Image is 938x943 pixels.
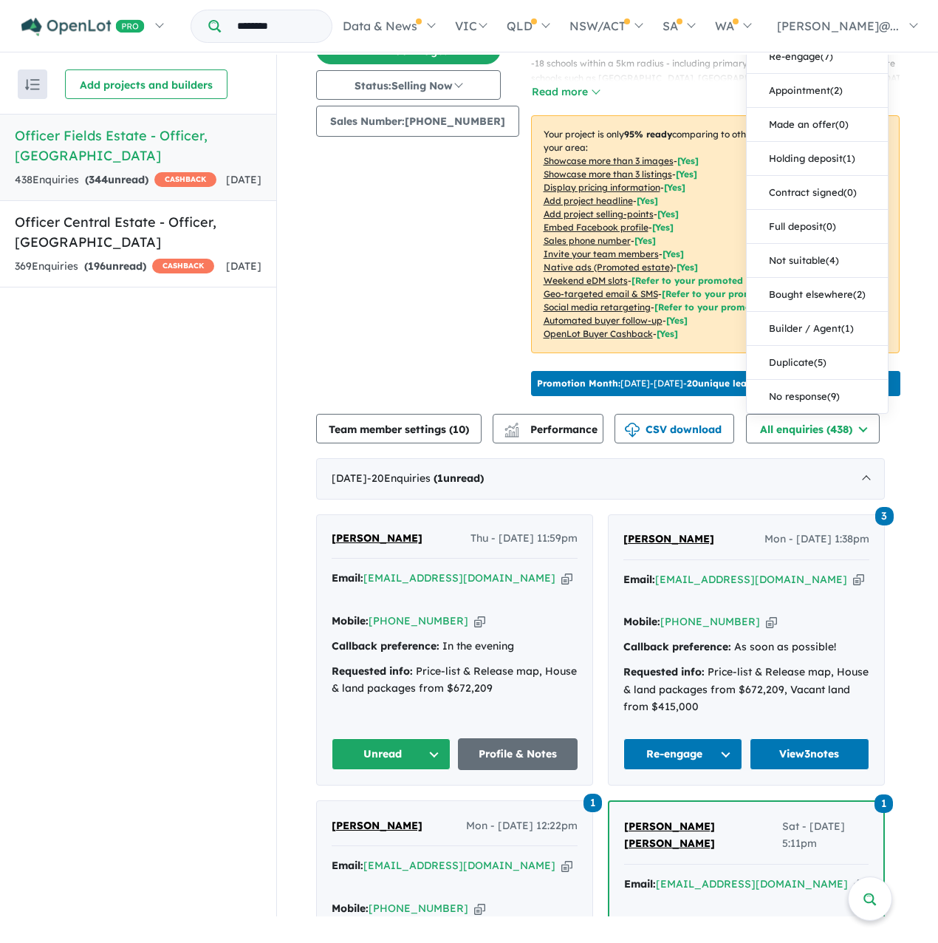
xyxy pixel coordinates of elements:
strong: ( unread) [85,173,148,186]
span: [ Yes ] [657,208,679,219]
strong: ( unread) [434,471,484,485]
button: Bought elsewhere(2) [747,278,888,312]
strong: Callback preference: [623,640,731,653]
u: Add project headline [544,195,633,206]
span: [Yes] [677,262,698,273]
button: Made an offer(0) [747,108,888,142]
u: Geo-targeted email & SMS [544,288,658,299]
a: [PERSON_NAME] [623,531,714,548]
button: No response(9) [747,380,888,413]
button: Performance [493,414,603,443]
span: 1 [437,471,443,485]
span: 1 [583,794,602,812]
span: [PERSON_NAME] [PERSON_NAME] [624,820,715,851]
span: 344 [89,173,108,186]
u: Add project selling-points [544,208,654,219]
u: Showcase more than 3 images [544,155,674,166]
u: Weekend eDM slots [544,275,628,286]
span: [Refer to your promoted plan] [631,275,770,286]
u: OpenLot Buyer Cashback [544,328,653,339]
a: [PERSON_NAME] [PERSON_NAME] [624,818,782,854]
span: CASHBACK [154,172,216,187]
span: [ Yes ] [652,222,674,233]
u: Sales phone number [544,235,631,246]
span: [Refer to your promoted plan] [654,302,793,313]
strong: Email: [332,859,363,872]
u: Invite your team members [544,248,659,259]
input: Try estate name, suburb, builder or developer [224,10,329,42]
strong: Email: [332,571,363,585]
span: [PERSON_NAME] [332,819,422,832]
span: [ Yes ] [676,168,697,180]
h5: Officer Central Estate - Officer , [GEOGRAPHIC_DATA] [15,212,261,252]
div: As soon as possible! [623,639,869,656]
img: bar-chart.svg [504,427,519,437]
div: Price-list & Release map, House & land packages from $672,209, Vacant land from $415,000 [623,664,869,716]
button: Unread [332,738,451,770]
button: Copy [766,614,777,630]
a: [EMAIL_ADDRESS][DOMAIN_NAME] [363,859,555,872]
strong: Mobile: [623,615,660,628]
a: 1 [583,791,602,811]
u: Native ads (Promoted estate) [544,262,673,273]
span: [ Yes ] [634,235,656,246]
span: 10 [453,423,465,436]
u: Showcase more than 3 listings [544,168,672,180]
a: [PERSON_NAME] [332,817,422,835]
button: Re-engage(7) [747,40,888,74]
span: [ Yes ] [677,155,699,166]
button: Copy [474,901,485,916]
p: Your project is only comparing to other top-performing projects in your area: - - - - - - - - - -... [531,115,900,353]
span: 196 [88,259,106,273]
a: [PERSON_NAME] [332,530,422,548]
button: Read more [531,84,600,101]
button: Sales Number:[PHONE_NUMBER] [316,106,519,137]
div: [DATE] [316,458,885,500]
span: 3 [875,507,894,525]
p: [DATE] - [DATE] - ( 15 leads estimated) [537,377,843,390]
span: Mon - [DATE] 1:38pm [764,531,869,548]
button: Not suitable(4) [747,244,888,278]
button: Copy [561,571,572,586]
img: sort.svg [25,79,40,90]
p: - 18 schools within a 5km radius - including primary, secondary, specialist and private schools s... [531,56,911,86]
div: 438 Enquir ies [15,171,216,189]
img: download icon [625,423,640,438]
button: Contract signed(0) [747,176,888,210]
a: Profile & Notes [458,738,578,770]
span: Thu - [DATE] 11:59pm [470,530,578,548]
div: Price-list & Release map, House & land packages from $672,209 [332,663,578,698]
a: 3 [875,505,894,525]
span: [Refer to your promoted plan] [662,288,801,299]
a: [PHONE_NUMBER] [369,614,468,627]
span: [PERSON_NAME] [332,531,422,545]
img: Openlot PRO Logo White [21,18,145,36]
strong: Requested info: [332,664,413,678]
button: Appointment(2) [747,74,888,108]
button: All enquiries (438) [746,414,880,443]
span: CASHBACK [152,259,214,273]
strong: Mobile: [332,614,369,627]
button: Add projects and builders [65,69,227,99]
a: [PHONE_NUMBER] [369,902,468,915]
a: [EMAIL_ADDRESS][DOMAIN_NAME] [363,571,555,585]
a: [EMAIL_ADDRESS][DOMAIN_NAME] [655,573,847,586]
b: 20 unique leads [687,378,757,389]
button: Copy [561,858,572,874]
span: [PERSON_NAME]@... [777,18,899,33]
span: [DATE] [226,259,261,273]
a: [EMAIL_ADDRESS][DOMAIN_NAME] [656,877,848,891]
strong: Requested info: [623,665,705,678]
button: Status:Selling Now [316,70,501,100]
span: [ Yes ] [664,182,685,193]
span: [ Yes ] [663,248,684,259]
a: View3notes [750,738,869,770]
button: Re-engage [623,738,743,770]
button: Duplicate(5) [747,346,888,380]
u: Social media retargeting [544,302,651,313]
strong: ( unread) [84,259,146,273]
span: [DATE] [226,173,261,186]
div: 369 Enquir ies [15,258,214,276]
span: Mon - [DATE] 12:22pm [466,817,578,835]
b: 95 % ready [624,129,672,140]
